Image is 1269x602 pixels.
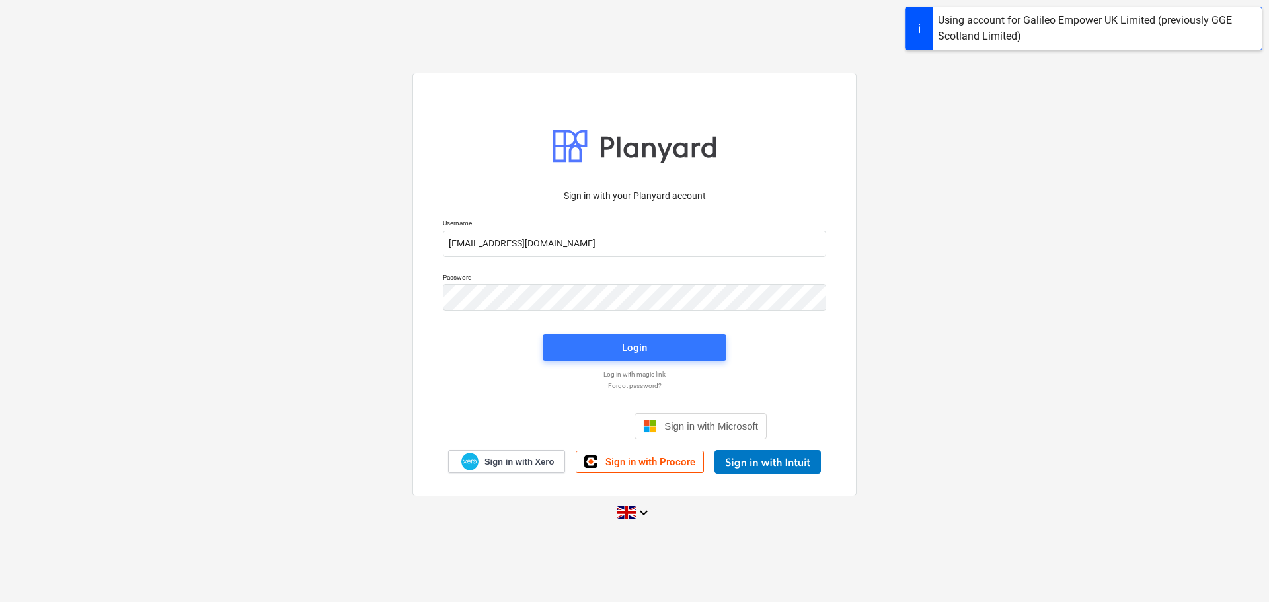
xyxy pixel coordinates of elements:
[436,370,833,379] a: Log in with magic link
[496,412,631,441] iframe: Sign in with Google Button
[643,420,656,433] img: Microsoft logo
[622,339,647,356] div: Login
[605,456,695,468] span: Sign in with Procore
[443,189,826,203] p: Sign in with your Planyard account
[576,451,704,473] a: Sign in with Procore
[443,231,826,257] input: Username
[443,219,826,230] p: Username
[448,450,566,473] a: Sign in with Xero
[484,456,554,468] span: Sign in with Xero
[436,381,833,390] a: Forgot password?
[938,13,1256,44] div: Using account for Galileo Empower UK Limited (previously GGE Scotland Limited)
[664,420,758,432] span: Sign in with Microsoft
[636,505,652,521] i: keyboard_arrow_down
[461,453,479,470] img: Xero logo
[443,273,826,284] p: Password
[543,334,726,361] button: Login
